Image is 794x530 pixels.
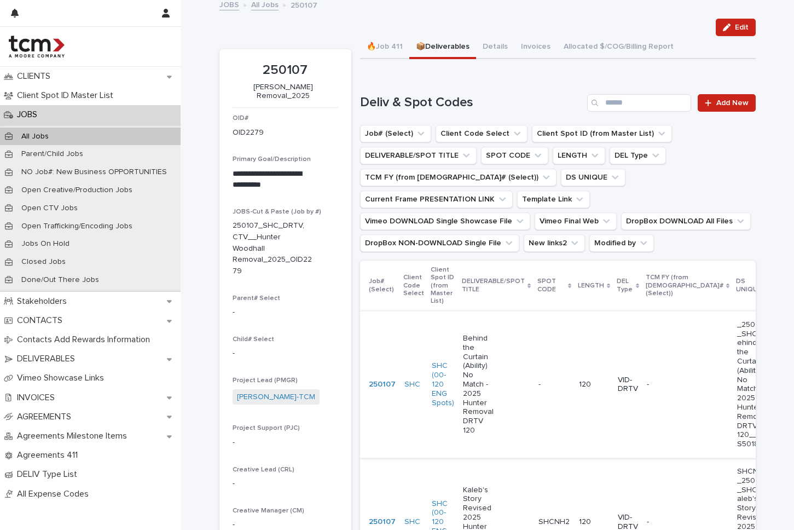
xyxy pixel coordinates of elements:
button: Client Spot ID (from Master List) [532,125,672,142]
button: DropBox NON-DOWNLOAD Single File [360,234,519,252]
a: SHC (00-120 ENG Spots) [432,361,454,407]
p: DEL Type [617,275,633,296]
p: Open Trafficking/Encoding Jobs [13,222,141,231]
span: JOBS-Cut & Paste (Job by #) [233,209,321,215]
button: LENGTH [553,147,605,164]
p: LENGTH [578,280,604,292]
p: 120 [579,517,609,527]
p: _250107_SHC_Behind the Curtain (Ability) No Match - 2025 Hunter Removal DRTV 120___DS5018 [737,320,769,449]
p: SHCNH2 [538,515,572,527]
img: 4hMmSqQkux38exxPVZHQ [9,36,65,57]
button: Allocated $/COG/Billing Report [557,36,680,59]
p: AGREEMENTS [13,412,80,422]
button: Client Code Select [436,125,528,142]
p: Job# (Select) [369,275,397,296]
span: Edit [735,24,749,31]
button: Vimeo Final Web [535,212,617,230]
p: Contacts Add Rewards Information [13,335,159,345]
button: DropBox DOWNLOAD All Files [621,212,751,230]
p: - [233,348,338,359]
button: Modified by [589,234,654,252]
span: Child# Select [233,336,274,343]
span: Primary Goal/Description [233,156,311,163]
p: - [647,380,679,389]
span: Project Support (PJC) [233,425,300,431]
a: 250107 [369,517,396,527]
span: Creative Manager (CM) [233,508,304,514]
p: CLIENTS [13,71,59,82]
span: Parent# Select [233,295,280,302]
p: All Jobs [13,132,57,141]
a: Add New [698,94,755,112]
p: 250107_SHC_DRTV, CTV__Hunter Woodhall Removal_2025_OID2279 [233,220,312,277]
p: NO Job#: New Business OPPORTUNITIES [13,168,176,177]
button: Template Link [517,191,590,208]
a: SHC [404,517,420,527]
p: - [647,517,679,527]
p: INVOICES [13,393,63,403]
button: DEL Type [610,147,666,164]
p: Open CTV Jobs [13,204,86,213]
p: SPOT CODE [537,275,565,296]
p: Vimeo Showcase Links [13,373,113,383]
p: [PERSON_NAME] Removal_2025 [233,83,334,101]
span: Project Lead (PMGR) [233,377,298,384]
button: Vimeo DOWNLOAD Single Showcase File [360,212,530,230]
span: OID# [233,115,248,122]
p: - [233,307,338,318]
span: Creative Lead (CRL) [233,466,294,473]
button: New links2 [524,234,585,252]
p: DS UNIQUE [736,275,764,296]
a: 250107 [369,380,396,389]
button: 🔥Job 411 [360,36,409,59]
p: - [538,378,543,389]
p: Closed Jobs [13,257,74,267]
a: SHC [404,380,420,389]
p: - [233,437,338,448]
p: Jobs On Hold [13,239,78,249]
p: DELIVERABLES [13,354,84,364]
button: DELIVERABLE/SPOT TITLE [360,147,477,164]
p: Agreements Milestone Items [13,431,136,441]
button: DS UNIQUE [561,169,625,186]
p: DELIVERABLE/SPOT TITLE [462,275,525,296]
button: 📦Deliverables [409,36,476,59]
p: Done/Out There Jobs [13,275,108,285]
p: DELIV Type List [13,469,86,480]
p: Parent/Child Jobs [13,149,92,159]
span: Add New [716,99,749,107]
p: CONTACTS [13,315,71,326]
p: VID-DRTV [618,376,638,394]
p: Stakeholders [13,296,76,307]
p: OID2279 [233,127,264,139]
button: Details [476,36,514,59]
button: Invoices [514,36,557,59]
p: Client Spot ID Master List [13,90,122,101]
p: Agreements 411 [13,450,86,460]
button: TCM FY (from Job# (Select)) [360,169,557,186]
a: [PERSON_NAME]-TCM [237,391,315,403]
p: All Expense Codes [13,489,97,499]
p: Client Spot ID (from Master List) [431,264,455,308]
p: TCM FY (from [DEMOGRAPHIC_DATA]# (Select)) [646,272,723,299]
button: SPOT CODE [481,147,548,164]
p: Behind the Curtain (Ability) No Match - 2025 Hunter Removal DRTV 120 [463,334,495,435]
p: - [233,478,338,489]
button: Job# (Select) [360,125,431,142]
p: 120 [579,380,609,389]
h1: Deliv & Spot Codes [360,95,583,111]
p: Client Code Select [403,272,424,299]
p: Open Creative/Production Jobs [13,186,141,195]
button: Current Frame PRESENTATION LINK [360,191,513,208]
p: JOBS [13,110,46,120]
p: 250107 [233,62,338,78]
input: Search [587,94,691,112]
button: Edit [716,19,756,36]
